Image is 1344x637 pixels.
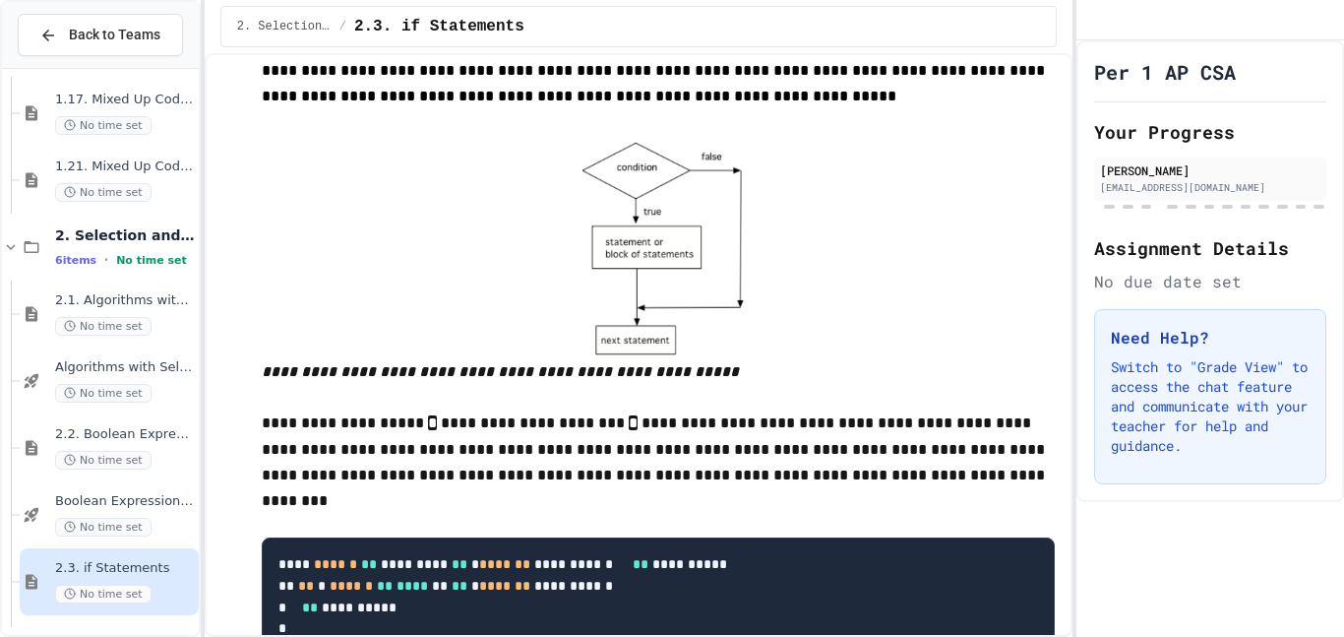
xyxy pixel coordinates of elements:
[55,92,195,108] span: 1.17. Mixed Up Code Practice 1.1-1.6
[55,159,195,175] span: 1.21. Mixed Up Code Practice 1b (1.7-1.15)
[1100,161,1320,179] div: [PERSON_NAME]
[55,359,195,376] span: Algorithms with Selection and Repetition - Topic 2.1
[104,252,108,268] span: •
[55,426,195,443] span: 2.2. Boolean Expressions
[339,19,346,34] span: /
[55,183,152,202] span: No time set
[55,384,152,403] span: No time set
[55,116,152,135] span: No time set
[55,292,195,309] span: 2.1. Algorithms with Selection and Repetition
[237,19,332,34] span: 2. Selection and Iteration
[55,518,152,537] span: No time set
[1094,270,1326,293] div: No due date set
[55,226,195,244] span: 2. Selection and Iteration
[1111,326,1310,350] h3: Need Help?
[1094,58,1236,86] h1: Per 1 AP CSA
[55,585,152,604] span: No time set
[354,15,524,38] span: 2.3. if Statements
[1111,357,1310,456] p: Switch to "Grade View" to access the chat feature and communicate with your teacher for help and ...
[69,25,160,45] span: Back to Teams
[55,254,96,267] span: 6 items
[55,317,152,336] span: No time set
[55,493,195,510] span: Boolean Expressions - Quiz
[116,254,187,267] span: No time set
[1100,180,1320,195] div: [EMAIL_ADDRESS][DOMAIN_NAME]
[55,451,152,470] span: No time set
[1094,118,1326,146] h2: Your Progress
[1094,234,1326,262] h2: Assignment Details
[55,560,195,577] span: 2.3. if Statements
[18,14,183,56] button: Back to Teams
